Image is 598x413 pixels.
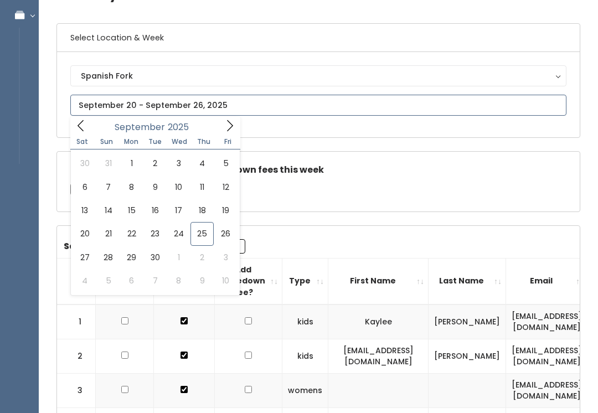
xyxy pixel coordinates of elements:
[429,339,506,373] td: [PERSON_NAME]
[215,258,282,304] th: Add Takedown Fee?: activate to sort column ascending
[70,95,566,116] input: September 20 - September 26, 2025
[96,152,120,175] span: August 31, 2025
[214,152,237,175] span: September 5, 2025
[143,222,167,245] span: September 23, 2025
[214,175,237,199] span: September 12, 2025
[506,373,588,407] td: [EMAIL_ADDRESS][DOMAIN_NAME]
[120,152,143,175] span: September 1, 2025
[143,152,167,175] span: September 2, 2025
[57,258,96,304] th: #: activate to sort column descending
[73,269,96,292] span: October 4, 2025
[115,123,165,132] span: September
[214,199,237,222] span: September 19, 2025
[96,246,120,269] span: September 28, 2025
[429,304,506,339] td: [PERSON_NAME]
[328,258,429,304] th: First Name: activate to sort column ascending
[506,339,588,373] td: [EMAIL_ADDRESS][DOMAIN_NAME]
[282,373,328,407] td: womens
[167,246,190,269] span: October 1, 2025
[214,222,237,245] span: September 26, 2025
[57,373,96,407] td: 3
[70,65,566,86] button: Spanish Fork
[96,199,120,222] span: September 14, 2025
[73,152,96,175] span: August 30, 2025
[57,304,96,339] td: 1
[120,246,143,269] span: September 29, 2025
[167,175,190,199] span: September 10, 2025
[96,222,120,245] span: September 21, 2025
[143,246,167,269] span: September 30, 2025
[70,165,566,175] h5: Check this box if there are no takedown fees this week
[73,199,96,222] span: September 13, 2025
[167,269,190,292] span: October 8, 2025
[96,175,120,199] span: September 7, 2025
[57,24,580,52] h6: Select Location & Week
[214,269,237,292] span: October 10, 2025
[95,138,119,145] span: Sun
[190,175,214,199] span: September 11, 2025
[282,304,328,339] td: kids
[73,222,96,245] span: September 20, 2025
[167,152,190,175] span: September 3, 2025
[143,175,167,199] span: September 9, 2025
[216,138,240,145] span: Fri
[190,152,214,175] span: September 4, 2025
[96,269,120,292] span: October 5, 2025
[120,222,143,245] span: September 22, 2025
[70,138,95,145] span: Sat
[190,269,214,292] span: October 9, 2025
[282,258,328,304] th: Type: activate to sort column ascending
[120,175,143,199] span: September 8, 2025
[81,70,556,82] div: Spanish Fork
[143,199,167,222] span: September 16, 2025
[192,138,216,145] span: Thu
[167,138,192,145] span: Wed
[143,269,167,292] span: October 7, 2025
[190,222,214,245] span: September 25, 2025
[120,269,143,292] span: October 6, 2025
[64,239,245,254] label: Search:
[506,258,588,304] th: Email: activate to sort column ascending
[57,339,96,373] td: 2
[506,304,588,339] td: [EMAIL_ADDRESS][DOMAIN_NAME]
[214,246,237,269] span: October 3, 2025
[73,175,96,199] span: September 6, 2025
[165,120,198,134] input: Year
[190,199,214,222] span: September 18, 2025
[73,246,96,269] span: September 27, 2025
[143,138,167,145] span: Tue
[167,199,190,222] span: September 17, 2025
[119,138,143,145] span: Mon
[328,304,429,339] td: Kaylee
[167,222,190,245] span: September 24, 2025
[282,339,328,373] td: kids
[190,246,214,269] span: October 2, 2025
[429,258,506,304] th: Last Name: activate to sort column ascending
[120,199,143,222] span: September 15, 2025
[328,339,429,373] td: [EMAIL_ADDRESS][DOMAIN_NAME]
